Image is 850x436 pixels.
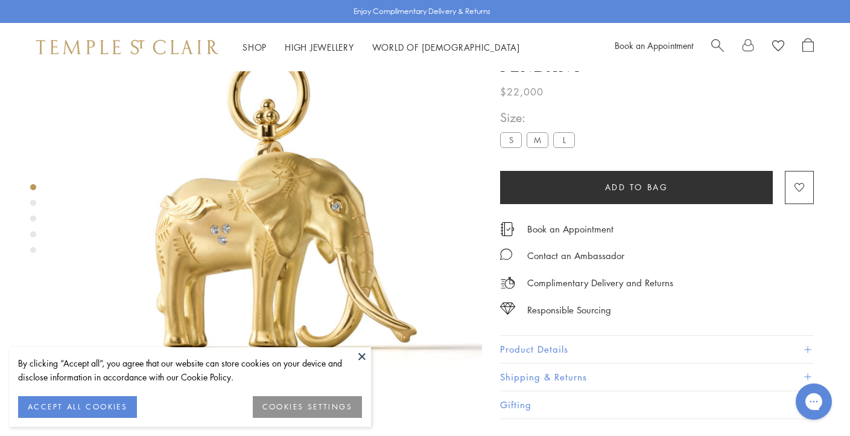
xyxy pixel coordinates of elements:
label: M [527,133,548,148]
a: ShopShop [243,41,267,53]
button: COOKIES SETTINGS [253,396,362,418]
span: Add to bag [605,181,668,194]
nav: Main navigation [243,40,520,55]
a: Book an Appointment [527,222,614,236]
img: Temple St. Clair [36,40,218,54]
img: icon_sourcing.svg [500,303,515,315]
p: Complimentary Delivery and Returns [527,275,673,290]
a: Book an Appointment [615,39,693,51]
div: Responsible Sourcing [527,303,611,318]
a: View Wishlist [772,38,784,56]
div: Product gallery navigation [30,181,36,263]
img: icon_appointment.svg [500,222,515,236]
img: icon_delivery.svg [500,275,515,290]
a: World of [DEMOGRAPHIC_DATA]World of [DEMOGRAPHIC_DATA] [372,41,520,53]
img: MessageIcon-01_2.svg [500,248,512,260]
button: Shipping & Returns [500,364,814,391]
button: Product Details [500,336,814,364]
label: L [553,133,575,148]
iframe: Gorgias live chat messenger [790,379,838,424]
button: Gifting [500,391,814,418]
a: Search [711,38,724,56]
label: S [500,133,522,148]
button: Add to bag [500,171,773,204]
div: Contact an Ambassador [527,248,624,263]
span: $22,000 [500,84,544,100]
p: Enjoy Complimentary Delivery & Returns [354,5,490,18]
div: By clicking “Accept all”, you agree that our website can store cookies on your device and disclos... [18,356,362,384]
button: ACCEPT ALL COOKIES [18,396,137,418]
span: Size: [500,108,580,128]
a: Open Shopping Bag [802,38,814,56]
a: High JewelleryHigh Jewellery [285,41,354,53]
